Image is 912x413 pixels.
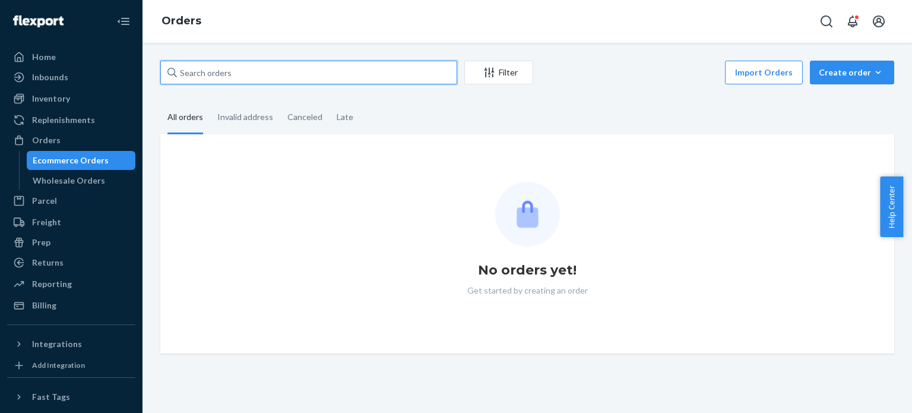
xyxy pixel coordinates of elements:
a: Ecommerce Orders [27,151,136,170]
a: Prep [7,233,135,252]
div: All orders [167,102,203,134]
img: Flexport logo [13,15,64,27]
h1: No orders yet! [478,261,577,280]
a: Wholesale Orders [27,171,136,190]
a: Returns [7,253,135,272]
ol: breadcrumbs [152,4,211,39]
div: Create order [819,67,885,78]
a: Orders [161,14,201,27]
button: Integrations [7,335,135,354]
a: Inbounds [7,68,135,87]
div: Fast Tags [32,391,70,403]
a: Billing [7,296,135,315]
p: Get started by creating an order [467,285,588,297]
div: Ecommerce Orders [33,155,109,166]
button: Fast Tags [7,387,135,406]
button: Import Orders [725,61,803,84]
button: Close Navigation [112,10,135,33]
div: Integrations [32,338,82,350]
div: Orders [32,134,61,146]
button: Open Search Box [815,10,838,33]
div: Inbounds [32,71,68,83]
a: Freight [7,213,135,232]
div: Freight [32,216,61,228]
div: Replenishments [32,114,95,126]
div: Reporting [32,278,72,290]
button: Create order [810,61,894,84]
button: Open notifications [841,10,864,33]
div: Add Integration [32,360,85,370]
a: Orders [7,131,135,150]
div: Billing [32,299,56,311]
div: Wholesale Orders [33,175,105,187]
div: Inventory [32,93,70,105]
a: Add Integration [7,358,135,373]
input: Search orders [160,61,457,84]
img: Empty list [495,182,560,247]
div: Parcel [32,195,57,207]
a: Parcel [7,191,135,210]
button: Filter [464,61,533,84]
button: Help Center [880,176,903,237]
div: Filter [465,67,533,78]
div: Invalid address [217,102,273,133]
div: Home [32,51,56,63]
a: Replenishments [7,111,135,130]
div: Late [337,102,353,133]
a: Reporting [7,275,135,294]
a: Home [7,48,135,67]
div: Prep [32,237,50,248]
div: Returns [32,257,64,269]
button: Open account menu [867,10,891,33]
div: Canceled [287,102,322,133]
a: Inventory [7,89,135,108]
